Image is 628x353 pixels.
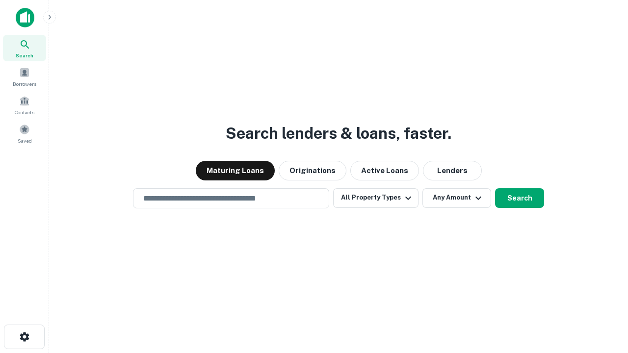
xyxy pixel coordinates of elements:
[3,92,46,118] a: Contacts
[3,35,46,61] a: Search
[350,161,419,180] button: Active Loans
[16,51,33,59] span: Search
[13,80,36,88] span: Borrowers
[579,275,628,322] iframe: Chat Widget
[279,161,346,180] button: Originations
[18,137,32,145] span: Saved
[422,188,491,208] button: Any Amount
[423,161,482,180] button: Lenders
[16,8,34,27] img: capitalize-icon.png
[3,120,46,147] a: Saved
[226,122,451,145] h3: Search lenders & loans, faster.
[15,108,34,116] span: Contacts
[3,63,46,90] a: Borrowers
[333,188,419,208] button: All Property Types
[196,161,275,180] button: Maturing Loans
[495,188,544,208] button: Search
